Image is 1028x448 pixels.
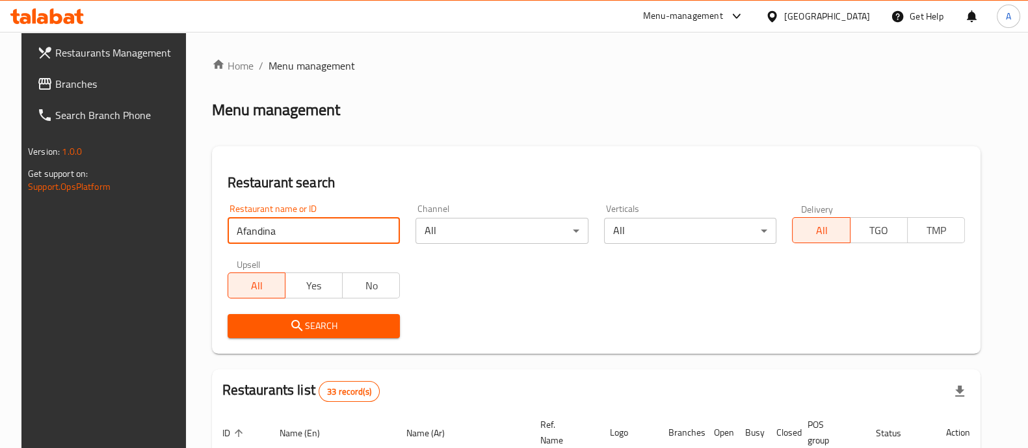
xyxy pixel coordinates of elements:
[856,221,903,240] span: TGO
[28,165,88,182] span: Get support on:
[540,417,584,448] span: Ref. Name
[237,259,261,269] label: Upsell
[285,272,343,298] button: Yes
[913,221,960,240] span: TMP
[27,99,193,131] a: Search Branch Phone
[238,318,390,334] span: Search
[850,217,908,243] button: TGO
[907,217,965,243] button: TMP
[319,381,380,402] div: Total records count
[55,45,183,60] span: Restaurants Management
[798,221,845,240] span: All
[259,58,263,73] li: /
[876,425,918,441] span: Status
[269,58,355,73] span: Menu management
[228,272,285,298] button: All
[415,218,588,244] div: All
[643,8,723,24] div: Menu-management
[233,276,280,295] span: All
[212,58,981,73] nav: breadcrumb
[27,68,193,99] a: Branches
[27,37,193,68] a: Restaurants Management
[62,143,82,160] span: 1.0.0
[319,386,379,398] span: 33 record(s)
[280,425,337,441] span: Name (En)
[406,425,462,441] span: Name (Ar)
[228,173,965,192] h2: Restaurant search
[792,217,850,243] button: All
[222,380,380,402] h2: Restaurants list
[348,276,395,295] span: No
[228,218,401,244] input: Search for restaurant name or ID..
[944,376,975,407] div: Export file
[808,417,850,448] span: POS group
[212,58,254,73] a: Home
[212,99,340,120] h2: Menu management
[55,76,183,92] span: Branches
[228,314,401,338] button: Search
[28,178,111,195] a: Support.OpsPlatform
[55,107,183,123] span: Search Branch Phone
[222,425,247,441] span: ID
[28,143,60,160] span: Version:
[342,272,400,298] button: No
[1006,9,1011,23] span: A
[801,204,834,213] label: Delivery
[784,9,870,23] div: [GEOGRAPHIC_DATA]
[291,276,337,295] span: Yes
[604,218,777,244] div: All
